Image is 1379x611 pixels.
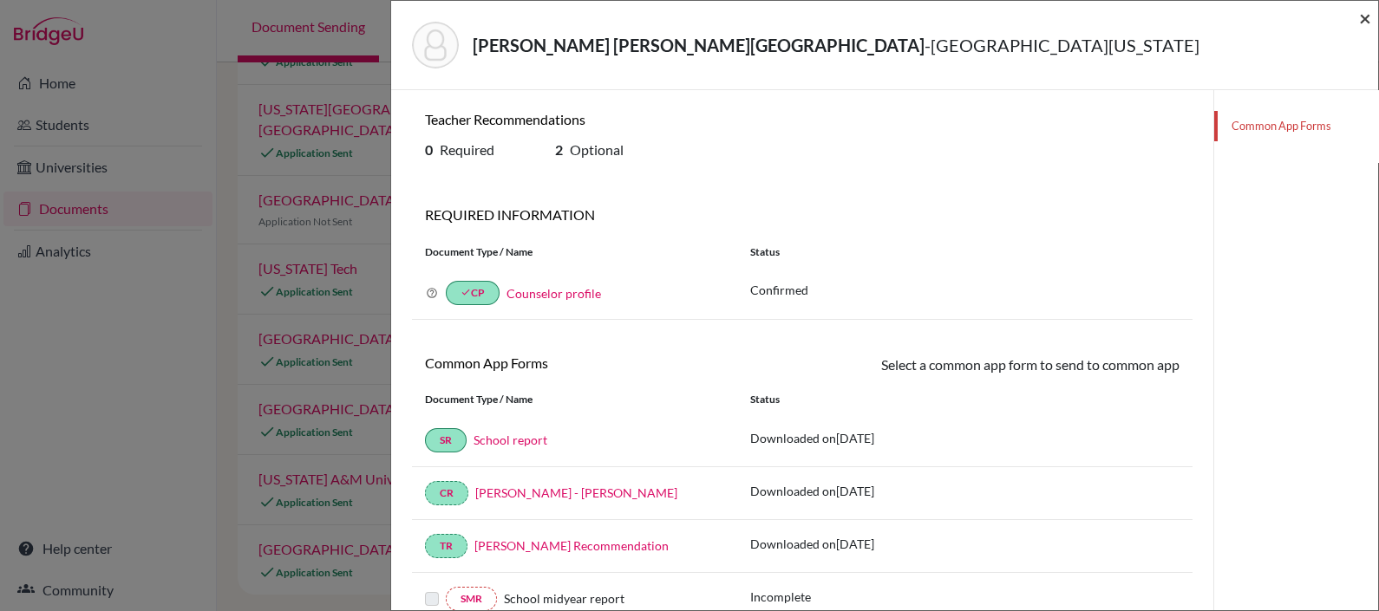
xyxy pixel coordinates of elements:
div: Status [737,244,1193,260]
a: CR [425,481,468,505]
span: Required [440,141,494,158]
span: [DATE] [836,484,874,498]
b: 2 [555,141,563,158]
p: Downloaded on [750,482,874,500]
p: Downloaded on [750,535,874,553]
a: SR [425,428,467,452]
div: Document Type / Name [412,244,737,260]
span: School midyear report [504,591,624,606]
button: Close [1359,8,1371,29]
a: Counselor profile [507,286,601,301]
span: × [1359,5,1371,30]
h6: Teacher Recommendations [425,111,789,127]
a: [PERSON_NAME] Recommendation [474,538,669,553]
div: Status [737,392,1193,407]
p: Confirmed [750,281,1180,299]
div: Document Type / Name [412,392,737,407]
a: SMR [446,587,497,611]
a: doneCP [446,281,500,305]
b: 0 [425,141,433,158]
a: School report [474,432,547,447]
span: [DATE] [836,536,874,551]
p: Incomplete [750,588,811,606]
a: [PERSON_NAME] - [PERSON_NAME] [475,485,677,500]
span: [DATE] [836,431,874,445]
p: Downloaded on [750,429,874,447]
strong: [PERSON_NAME] [PERSON_NAME][GEOGRAPHIC_DATA] [473,35,925,55]
span: - [GEOGRAPHIC_DATA][US_STATE] [925,35,1199,55]
a: TR [425,534,467,558]
span: Optional [570,141,624,158]
a: Common App Forms [1214,111,1378,141]
h6: REQUIRED INFORMATION [412,206,1193,223]
h6: Common App Forms [425,354,789,371]
i: done [461,287,471,297]
div: Select a common app form to send to common app [802,354,1193,378]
